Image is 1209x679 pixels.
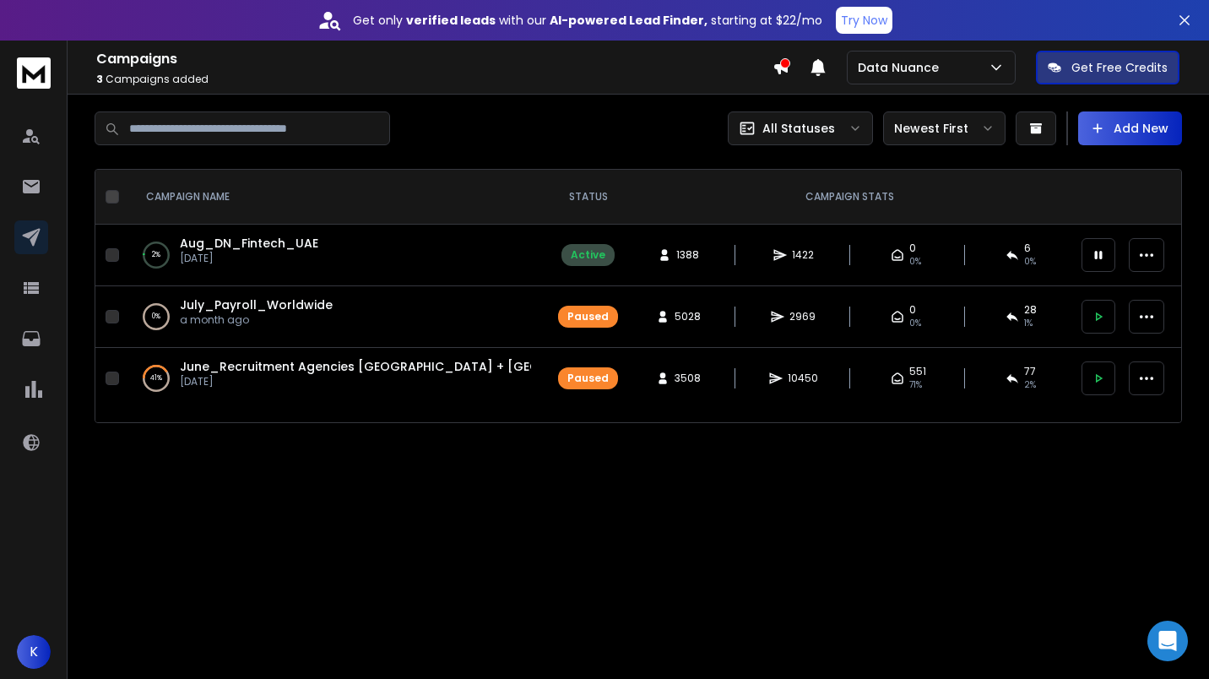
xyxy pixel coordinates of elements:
[571,248,605,262] div: Active
[841,12,887,29] p: Try Now
[792,248,814,262] span: 1422
[96,72,103,86] span: 3
[126,286,548,348] td: 0%July_Payroll_Worldwidea month ago
[909,303,916,317] span: 0
[180,313,333,327] p: a month ago
[353,12,822,29] p: Get only with our starting at $22/mo
[1024,242,1031,255] span: 6
[152,308,160,325] p: 0 %
[858,59,946,76] p: Data Nuance
[567,310,609,323] div: Paused
[883,111,1006,145] button: Newest First
[126,225,548,286] td: 2%Aug_DN_Fintech_UAE[DATE]
[406,12,496,29] strong: verified leads
[1071,59,1168,76] p: Get Free Credits
[1036,51,1179,84] button: Get Free Credits
[180,296,333,313] a: July_Payroll_Worldwide
[628,170,1071,225] th: CAMPAIGN STATS
[1024,317,1033,330] span: 1 %
[126,348,548,410] td: 41%June_Recruitment Agencies [GEOGRAPHIC_DATA] + [GEOGRAPHIC_DATA] - 50 employee + CEO only[DATE]
[676,248,699,262] span: 1388
[1147,621,1188,661] div: Open Intercom Messenger
[126,170,548,225] th: CAMPAIGN NAME
[548,170,628,225] th: STATUS
[836,7,892,34] button: Try Now
[909,317,921,330] span: 0%
[180,375,531,388] p: [DATE]
[675,372,701,385] span: 3508
[150,370,162,387] p: 41 %
[96,73,773,86] p: Campaigns added
[909,242,916,255] span: 0
[1024,255,1036,269] span: 0 %
[550,12,708,29] strong: AI-powered Lead Finder,
[1024,365,1036,378] span: 77
[675,310,701,323] span: 5028
[762,120,835,137] p: All Statuses
[567,372,609,385] div: Paused
[909,255,921,269] span: 0%
[17,635,51,669] button: K
[180,358,805,375] a: June_Recruitment Agencies [GEOGRAPHIC_DATA] + [GEOGRAPHIC_DATA] - 50 employee + CEO only
[180,235,318,252] a: Aug_DN_Fintech_UAE
[909,378,922,392] span: 71 %
[152,247,160,263] p: 2 %
[180,252,318,265] p: [DATE]
[1024,303,1037,317] span: 28
[789,310,816,323] span: 2969
[909,365,926,378] span: 551
[17,57,51,89] img: logo
[96,49,773,69] h1: Campaigns
[1024,378,1036,392] span: 2 %
[1078,111,1182,145] button: Add New
[788,372,818,385] span: 10450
